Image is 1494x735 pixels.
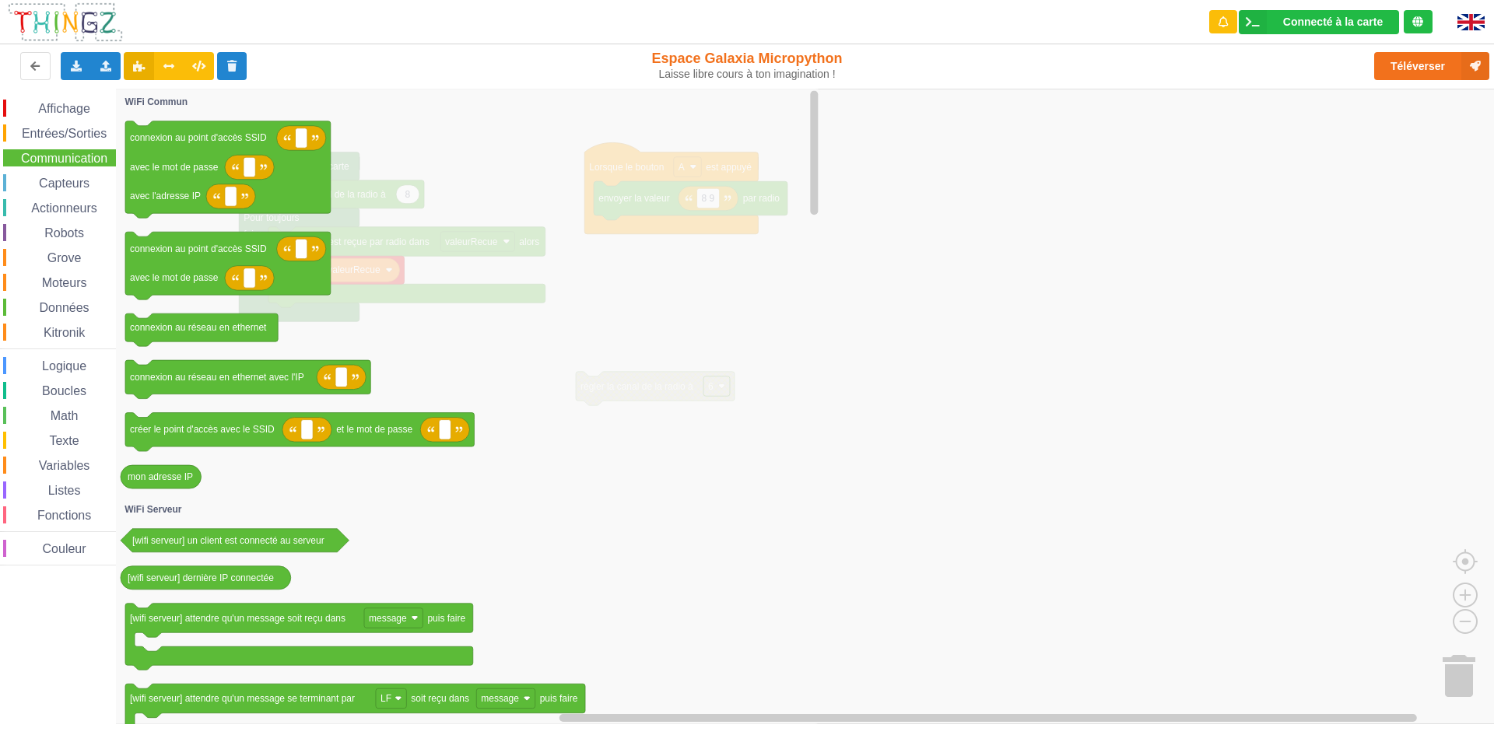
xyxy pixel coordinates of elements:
text: WiFi Commun [125,96,188,107]
span: Grove [45,251,84,264]
img: thingz_logo.png [7,2,124,43]
text: [wifi serveur] un client est connecté au serveur [132,535,324,546]
text: avec le mot de passe [130,272,219,283]
text: puis faire [428,613,466,624]
div: Tu es connecté au serveur de création de Thingz [1404,10,1433,33]
text: [wifi serveur] dernière IP connectée [128,572,274,583]
img: gb.png [1457,14,1485,30]
button: Téléverser [1374,52,1489,80]
text: [wifi serveur] attendre qu'un message se terminant par [130,693,355,704]
text: message [369,613,407,624]
text: avec le mot de passe [130,162,219,173]
span: Affichage [36,102,92,115]
span: Communication [19,152,110,165]
span: Capteurs [37,177,92,190]
text: soit reçu dans [411,693,469,704]
span: Données [37,301,92,314]
text: connexion au réseau en ethernet avec l'IP [130,372,304,383]
span: Kitronik [41,326,87,339]
div: Laisse libre cours à ton imagination ! [617,68,878,81]
text: [wifi serveur] attendre qu'un message soit reçu dans [130,613,345,624]
text: connexion au point d'accès SSID [130,132,267,143]
span: Entrées/Sorties [19,127,109,140]
text: LF [381,693,391,704]
text: connexion au réseau en ethernet [130,322,267,333]
span: Fonctions [35,509,93,522]
text: avec l'adresse IP [130,191,201,201]
span: Texte [47,434,81,447]
div: Ta base fonctionne bien ! [1239,10,1399,34]
text: créer le point d'accès avec le SSID [130,424,275,435]
span: Couleur [40,542,89,555]
span: Logique [40,359,89,373]
div: Connecté à la carte [1283,16,1383,27]
span: Robots [42,226,86,240]
text: message [481,693,519,704]
span: Variables [37,459,93,472]
span: Math [48,409,81,422]
text: mon adresse IP [128,471,193,482]
text: connexion au point d'accès SSID [130,243,267,254]
text: puis faire [540,693,578,704]
div: Espace Galaxia Micropython [617,50,878,81]
text: et le mot de passe [336,424,412,435]
span: Moteurs [40,276,89,289]
span: Listes [46,484,83,497]
span: Boucles [40,384,89,397]
text: WiFi Serveur [124,504,182,515]
span: Actionneurs [29,201,100,215]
